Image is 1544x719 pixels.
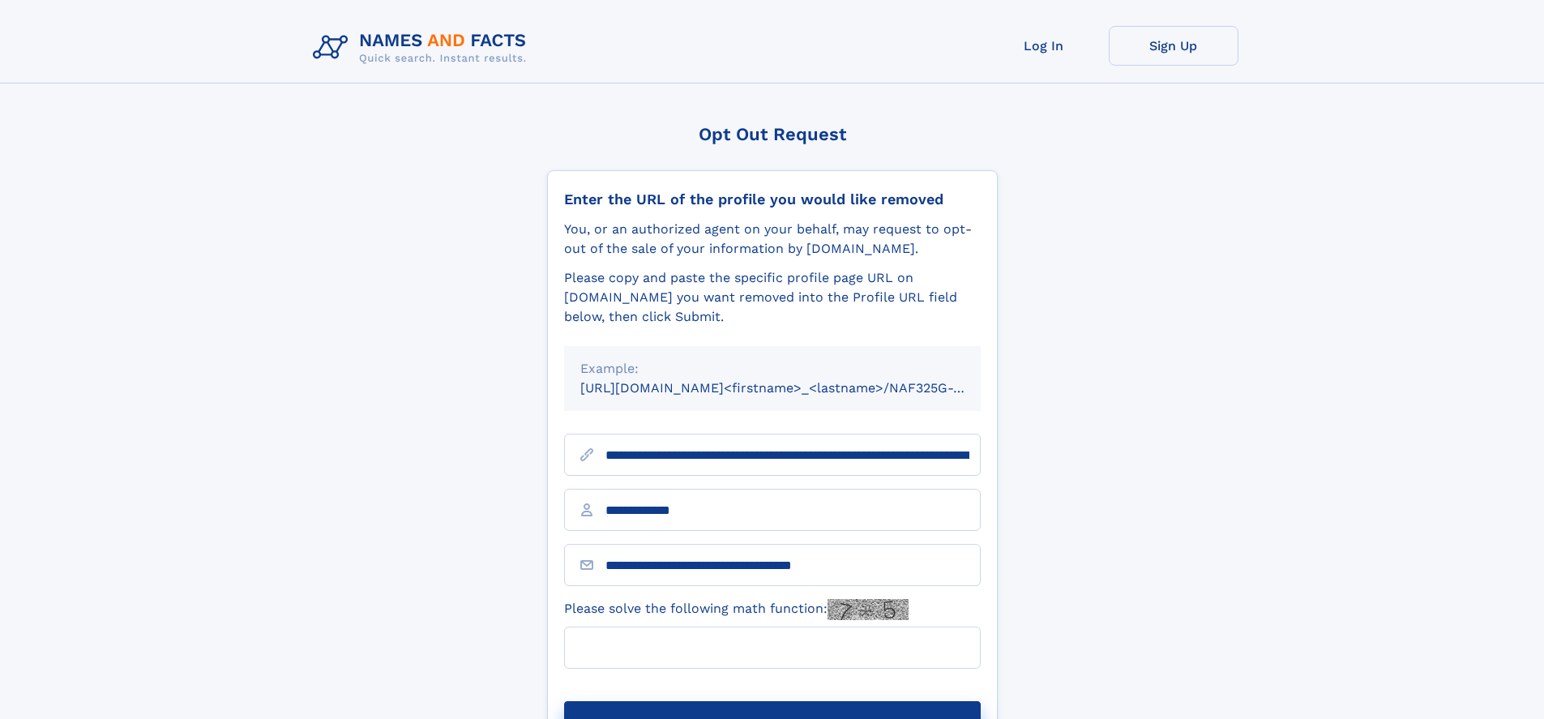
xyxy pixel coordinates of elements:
[564,220,981,259] div: You, or an authorized agent on your behalf, may request to opt-out of the sale of your informatio...
[979,26,1109,66] a: Log In
[306,26,540,70] img: Logo Names and Facts
[564,190,981,208] div: Enter the URL of the profile you would like removed
[564,599,909,620] label: Please solve the following math function:
[1109,26,1238,66] a: Sign Up
[580,359,964,379] div: Example:
[564,268,981,327] div: Please copy and paste the specific profile page URL on [DOMAIN_NAME] you want removed into the Pr...
[547,124,998,144] div: Opt Out Request
[580,380,1012,396] small: [URL][DOMAIN_NAME]<firstname>_<lastname>/NAF325G-xxxxxxxx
